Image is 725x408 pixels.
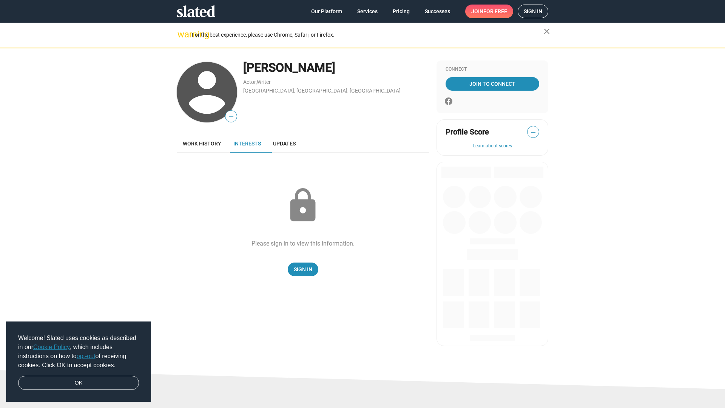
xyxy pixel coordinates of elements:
[33,344,70,350] a: Cookie Policy
[446,127,489,137] span: Profile Score
[273,141,296,147] span: Updates
[471,5,507,18] span: Join
[305,5,348,18] a: Our Platform
[251,240,355,247] div: Please sign in to view this information.
[524,5,542,18] span: Sign in
[357,5,378,18] span: Services
[542,27,551,36] mat-icon: close
[233,141,261,147] span: Interests
[447,77,538,91] span: Join To Connect
[227,134,267,153] a: Interests
[243,60,429,76] div: [PERSON_NAME]
[419,5,456,18] a: Successes
[483,5,507,18] span: for free
[225,112,237,122] span: —
[256,80,257,85] span: ,
[183,141,221,147] span: Work history
[243,88,401,94] a: [GEOGRAPHIC_DATA], [GEOGRAPHIC_DATA], [GEOGRAPHIC_DATA]
[288,263,318,276] a: Sign In
[18,376,139,390] a: dismiss cookie message
[257,79,271,85] a: Writer
[6,321,151,402] div: cookieconsent
[77,353,96,359] a: opt-out
[393,5,410,18] span: Pricing
[294,263,312,276] span: Sign In
[243,79,256,85] a: Actor
[518,5,548,18] a: Sign in
[446,77,539,91] a: Join To Connect
[192,30,544,40] div: For the best experience, please use Chrome, Safari, or Firefox.
[284,187,322,224] mat-icon: lock
[446,143,539,149] button: Learn about scores
[528,127,539,137] span: —
[267,134,302,153] a: Updates
[177,134,227,153] a: Work history
[177,30,187,39] mat-icon: warning
[351,5,384,18] a: Services
[387,5,416,18] a: Pricing
[311,5,342,18] span: Our Platform
[465,5,513,18] a: Joinfor free
[425,5,450,18] span: Successes
[446,66,539,73] div: Connect
[18,334,139,370] span: Welcome! Slated uses cookies as described in our , which includes instructions on how to of recei...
